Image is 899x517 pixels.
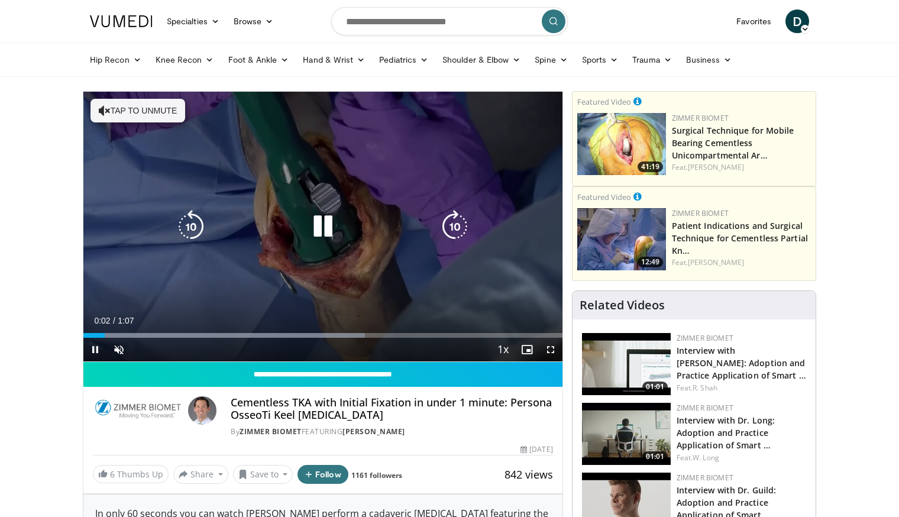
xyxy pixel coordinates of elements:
a: Foot & Ankle [221,48,296,72]
button: Pause [83,338,107,361]
a: Zimmer Biomet [677,333,733,343]
a: Favorites [729,9,778,33]
a: Zimmer Biomet [672,113,729,123]
span: 01:01 [642,382,668,392]
small: Featured Video [577,192,631,202]
a: 6 Thumbs Up [93,465,169,483]
button: Tap to unmute [90,99,185,122]
h4: Related Videos [580,298,665,312]
img: e9ed289e-2b85-4599-8337-2e2b4fe0f32a.150x105_q85_crop-smart_upscale.jpg [577,113,666,175]
span: 01:01 [642,451,668,462]
a: Zimmer Biomet [240,426,302,437]
a: W. Long [693,453,719,463]
button: Enable picture-in-picture mode [515,338,539,361]
button: Unmute [107,338,131,361]
a: Interview with Dr. Long: Adoption and Practice Application of Smart … [677,415,775,451]
a: Hip Recon [83,48,148,72]
img: VuMedi Logo [90,15,153,27]
a: Hand & Wrist [296,48,372,72]
img: Zimmer Biomet [93,396,183,425]
a: [PERSON_NAME] [342,426,405,437]
h4: Cementless TKA with Initial Fixation in under 1 minute: Persona OsseoTi Keel [MEDICAL_DATA] [231,396,552,422]
a: 01:01 [582,403,671,465]
span: 41:19 [638,161,663,172]
a: 12:49 [577,208,666,270]
button: Follow [297,465,348,484]
div: [DATE] [520,444,552,455]
a: Zimmer Biomet [677,403,733,413]
img: 2c28c705-9b27-4f8d-ae69-2594b16edd0d.150x105_q85_crop-smart_upscale.jpg [577,208,666,270]
span: 0:02 [94,316,110,325]
a: D [785,9,809,33]
button: Share [173,465,228,484]
input: Search topics, interventions [331,7,568,35]
div: By FEATURING [231,426,552,437]
a: 01:01 [582,333,671,395]
small: Featured Video [577,96,631,107]
a: Business [679,48,739,72]
span: 6 [110,468,115,480]
span: 1:07 [118,316,134,325]
a: Pediatrics [372,48,435,72]
div: Feat. [677,383,806,393]
button: Playback Rate [491,338,515,361]
a: Browse [227,9,281,33]
a: R. Shah [693,383,717,393]
a: 41:19 [577,113,666,175]
a: [PERSON_NAME] [688,257,744,267]
a: Spine [528,48,574,72]
img: 9076d05d-1948-43d5-895b-0b32d3e064e7.150x105_q85_crop-smart_upscale.jpg [582,333,671,395]
button: Fullscreen [539,338,562,361]
a: Trauma [625,48,679,72]
a: Zimmer Biomet [672,208,729,218]
a: [PERSON_NAME] [688,162,744,172]
a: Shoulder & Elbow [435,48,528,72]
a: Knee Recon [148,48,221,72]
a: 1161 followers [351,470,402,480]
video-js: Video Player [83,92,562,362]
span: 12:49 [638,257,663,267]
a: Surgical Technique for Mobile Bearing Cementless Unicompartmental Ar… [672,125,794,161]
a: Zimmer Biomet [677,473,733,483]
div: Feat. [672,162,811,173]
img: 01664f9e-370f-4f3e-ba1a-1c36ebbe6e28.150x105_q85_crop-smart_upscale.jpg [582,403,671,465]
span: / [113,316,115,325]
a: Specialties [160,9,227,33]
a: Interview with [PERSON_NAME]: Adoption and Practice Application of Smart … [677,345,806,381]
a: Patient Indications and Surgical Technique for Cementless Partial Kn… [672,220,808,256]
button: Save to [233,465,293,484]
div: Progress Bar [83,333,562,338]
div: Feat. [672,257,811,268]
span: 842 views [505,467,553,482]
a: Sports [575,48,626,72]
img: Avatar [188,396,216,425]
div: Feat. [677,453,806,463]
